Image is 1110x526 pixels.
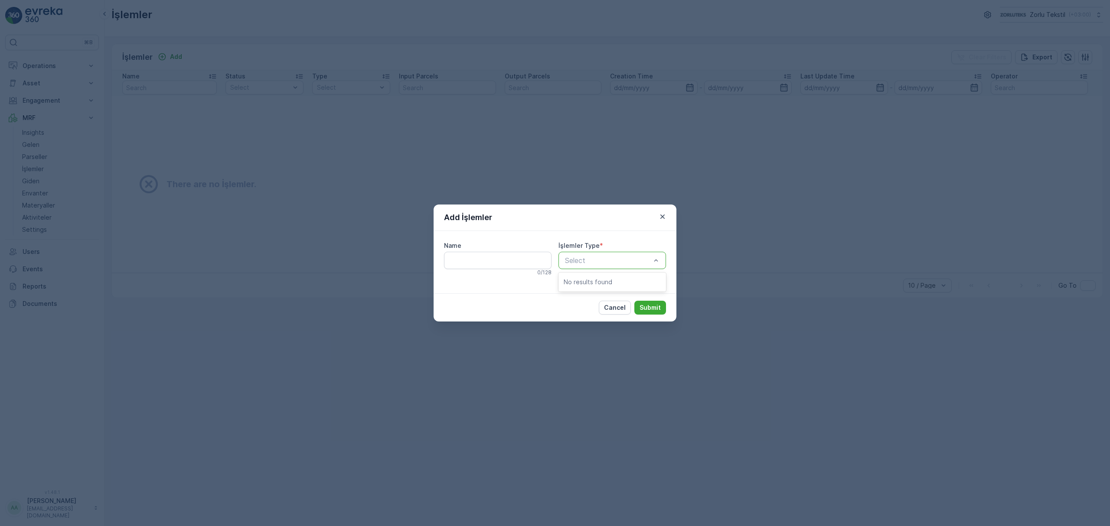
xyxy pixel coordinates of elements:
[564,278,661,286] p: No results found
[640,303,661,312] p: Submit
[537,269,552,276] p: 0 / 128
[444,242,461,249] label: Name
[599,301,631,315] button: Cancel
[444,211,492,224] p: Add İşlemler
[558,242,600,249] label: İşlemler Type
[634,301,666,315] button: Submit
[565,255,651,266] p: Select
[604,303,626,312] p: Cancel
